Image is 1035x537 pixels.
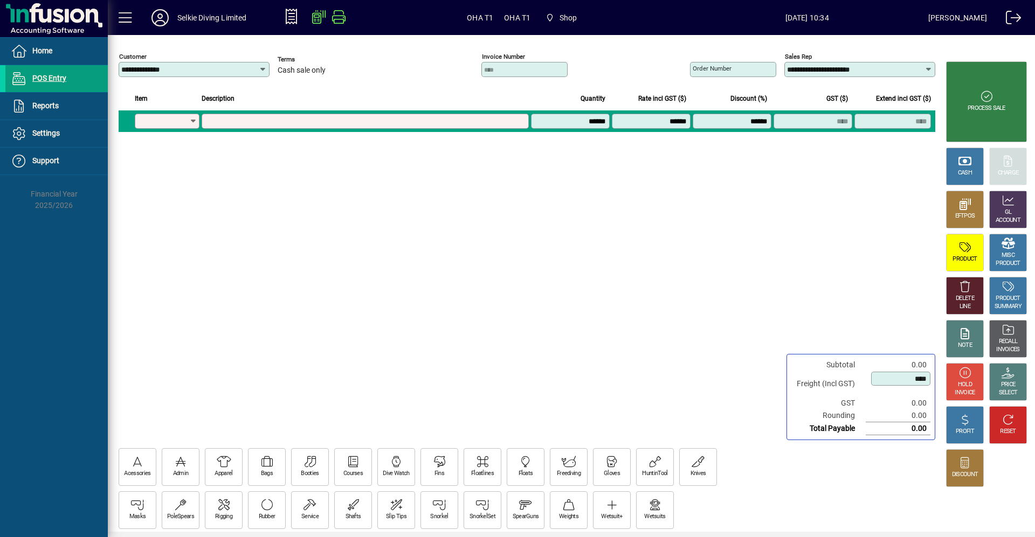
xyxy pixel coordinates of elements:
span: Description [202,93,234,104]
div: MISC [1002,252,1015,260]
span: Quantity [581,93,605,104]
div: INVOICES [996,346,1019,354]
span: OHA T1 [467,9,493,26]
div: Rigging [215,513,232,521]
div: Snorkel [430,513,448,521]
div: ACCOUNT [996,217,1020,225]
div: EFTPOS [955,212,975,220]
div: PRODUCT [996,260,1020,268]
div: Rubber [259,513,275,521]
mat-label: Order number [693,65,732,72]
div: Bags [261,470,273,478]
td: 0.00 [866,397,930,409]
div: Courses [343,470,363,478]
div: PROFIT [956,428,974,436]
div: Selkie Diving Limited [177,9,247,26]
div: Floatlines [471,470,494,478]
span: Settings [32,129,60,137]
td: GST [791,397,866,409]
div: PRODUCT [953,255,977,263]
div: [PERSON_NAME] [928,9,987,26]
a: Home [5,38,108,65]
div: Weights [559,513,578,521]
div: SELECT [999,389,1018,397]
div: Wetsuits [644,513,665,521]
div: RECALL [999,338,1018,346]
span: Cash sale only [278,66,326,75]
span: Shop [541,8,581,27]
td: Freight (Incl GST) [791,371,866,397]
div: Shafts [346,513,361,521]
mat-label: Customer [119,53,147,60]
mat-label: Invoice number [482,53,525,60]
a: Logout [998,2,1022,37]
td: Subtotal [791,359,866,371]
div: RESET [1000,428,1016,436]
span: OHA T1 [504,9,530,26]
span: POS Entry [32,74,66,82]
div: HOLD [958,381,972,389]
a: Reports [5,93,108,120]
div: PRODUCT [996,295,1020,303]
div: SpearGuns [513,513,539,521]
div: Service [301,513,319,521]
div: PoleSpears [167,513,194,521]
div: Slip Tips [386,513,406,521]
div: Freediving [557,470,581,478]
div: INVOICE [955,389,975,397]
div: HuntinTool [642,470,667,478]
span: Discount (%) [730,93,767,104]
div: Floats [519,470,533,478]
div: Booties [301,470,319,478]
span: GST ($) [826,93,848,104]
div: SUMMARY [995,303,1022,311]
div: LINE [960,303,970,311]
span: Rate incl GST ($) [638,93,686,104]
div: DISCOUNT [952,471,978,479]
span: Terms [278,56,342,63]
div: Admin [173,470,189,478]
span: Item [135,93,148,104]
div: Fins [434,470,444,478]
div: Wetsuit+ [601,513,622,521]
a: Settings [5,120,108,147]
div: Acessories [124,470,150,478]
a: Support [5,148,108,175]
div: NOTE [958,341,972,350]
span: Support [32,156,59,165]
div: GL [1005,208,1012,217]
div: CASH [958,169,972,177]
div: PROCESS SALE [968,104,1005,113]
td: 0.00 [866,422,930,435]
div: DELETE [956,295,974,303]
td: Total Payable [791,422,866,435]
button: Profile [143,8,177,27]
div: Dive Watch [383,470,409,478]
div: Masks [129,513,146,521]
div: Apparel [215,470,232,478]
div: Knives [691,470,706,478]
td: 0.00 [866,359,930,371]
span: [DATE] 10:34 [686,9,928,26]
mat-label: Sales rep [785,53,812,60]
div: PRICE [1001,381,1016,389]
span: Reports [32,101,59,110]
span: Extend incl GST ($) [876,93,931,104]
td: Rounding [791,409,866,422]
span: Home [32,46,52,55]
div: Gloves [604,470,620,478]
div: SnorkelSet [470,513,495,521]
td: 0.00 [866,409,930,422]
div: CHARGE [998,169,1019,177]
span: Shop [560,9,577,26]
